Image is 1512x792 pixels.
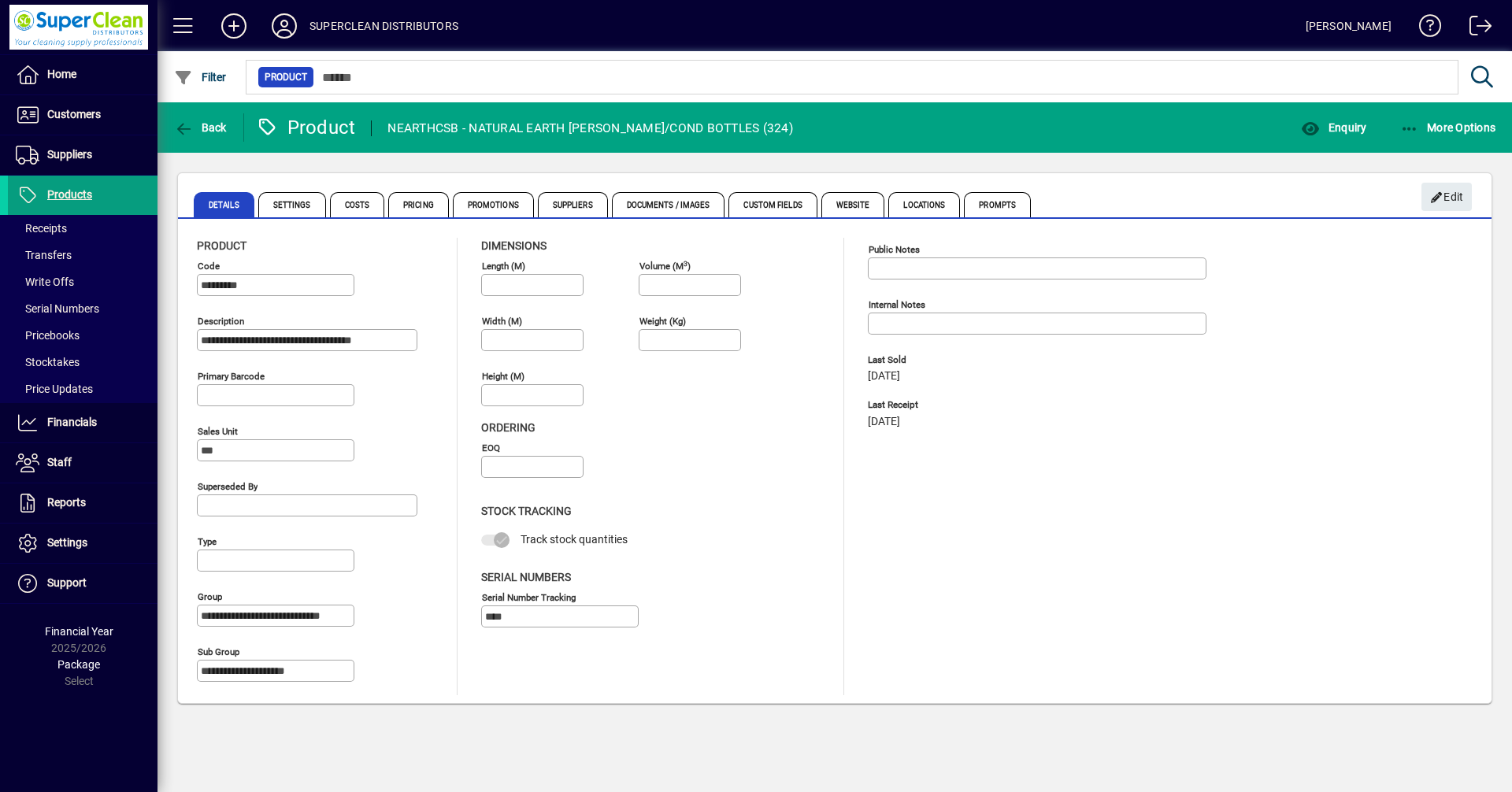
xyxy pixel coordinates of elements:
[8,215,157,242] a: Receipts
[8,376,157,402] a: Price Updates
[198,536,217,547] mat-label: Type
[388,192,449,217] span: Pricing
[1407,3,1442,54] a: Knowledge Base
[1297,113,1370,142] button: Enquiry
[728,192,817,217] span: Custom Fields
[1306,13,1392,39] div: [PERSON_NAME]
[57,658,100,671] span: Package
[869,299,925,310] mat-label: Internal Notes
[482,261,525,272] mat-label: Length (m)
[47,108,101,120] span: Customers
[482,591,576,602] mat-label: Serial Number tracking
[1301,121,1366,134] span: Enquiry
[868,416,900,428] span: [DATE]
[16,356,80,368] span: Stocktakes
[868,400,1104,410] span: Last Receipt
[8,268,157,295] a: Write Offs
[198,371,265,382] mat-label: Primary barcode
[453,192,534,217] span: Promotions
[198,261,220,272] mat-label: Code
[1421,183,1472,211] button: Edit
[481,239,547,252] span: Dimensions
[387,116,793,141] div: NEARTHCSB - NATURAL EARTH [PERSON_NAME]/COND BOTTLES (324)
[16,222,67,235] span: Receipts
[684,259,687,267] sup: 3
[16,276,74,288] span: Write Offs
[256,115,356,140] div: Product
[259,12,309,40] button: Profile
[868,355,1104,365] span: Last Sold
[198,316,244,327] mat-label: Description
[157,113,244,142] app-page-header-button: Back
[16,249,72,261] span: Transfers
[1430,184,1464,210] span: Edit
[482,316,522,327] mat-label: Width (m)
[538,192,608,217] span: Suppliers
[964,192,1031,217] span: Prompts
[198,481,258,492] mat-label: Superseded by
[198,646,239,657] mat-label: Sub group
[47,68,76,80] span: Home
[8,483,157,523] a: Reports
[209,12,259,40] button: Add
[16,302,99,315] span: Serial Numbers
[482,442,500,453] mat-label: EOQ
[888,192,960,217] span: Locations
[8,564,157,603] a: Support
[868,370,900,383] span: [DATE]
[265,69,307,85] span: Product
[8,55,157,94] a: Home
[197,239,246,252] span: Product
[481,421,535,434] span: Ordering
[47,148,92,161] span: Suppliers
[198,426,238,437] mat-label: Sales unit
[330,192,385,217] span: Costs
[8,349,157,376] a: Stocktakes
[170,63,231,91] button: Filter
[170,113,231,142] button: Back
[8,443,157,483] a: Staff
[47,456,72,468] span: Staff
[47,496,86,509] span: Reports
[639,316,686,327] mat-label: Weight (Kg)
[198,591,222,602] mat-label: Group
[8,135,157,175] a: Suppliers
[174,71,227,83] span: Filter
[612,192,725,217] span: Documents / Images
[521,533,628,546] span: Track stock quantities
[16,383,93,395] span: Price Updates
[8,322,157,349] a: Pricebooks
[1400,121,1496,134] span: More Options
[821,192,885,217] span: Website
[869,244,920,255] mat-label: Public Notes
[8,242,157,268] a: Transfers
[8,95,157,135] a: Customers
[16,329,80,342] span: Pricebooks
[481,571,571,583] span: Serial Numbers
[258,192,326,217] span: Settings
[482,371,524,382] mat-label: Height (m)
[1396,113,1500,142] button: More Options
[47,576,87,589] span: Support
[8,295,157,322] a: Serial Numbers
[47,188,92,201] span: Products
[174,121,227,134] span: Back
[481,505,572,517] span: Stock Tracking
[309,13,458,39] div: SUPERCLEAN DISTRIBUTORS
[8,524,157,563] a: Settings
[8,403,157,442] a: Financials
[47,416,97,428] span: Financials
[47,536,87,549] span: Settings
[45,625,113,638] span: Financial Year
[194,192,254,217] span: Details
[639,261,691,272] mat-label: Volume (m )
[1458,3,1492,54] a: Logout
